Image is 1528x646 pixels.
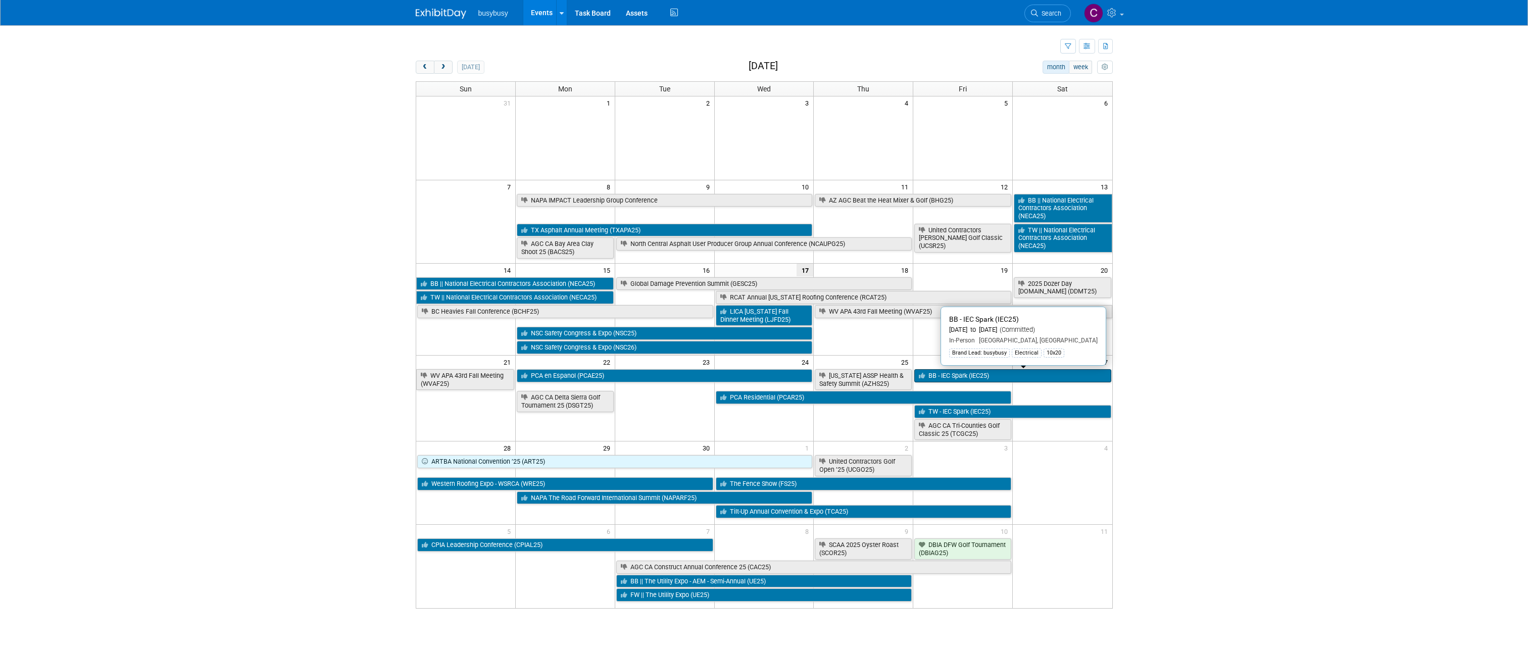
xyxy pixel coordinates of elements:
span: 2 [904,441,913,454]
a: NSC Safety Congress & Expo (NSC25) [517,327,813,340]
span: 11 [1100,525,1112,537]
span: 12 [1000,180,1012,193]
a: Search [1024,5,1071,22]
a: RCAT Annual [US_STATE] Roofing Conference (RCAT25) [716,291,1012,304]
span: 1 [804,441,813,454]
span: 14 [503,264,515,276]
span: 23 [702,356,714,368]
button: week [1069,61,1092,74]
a: [US_STATE] ASSP Health & Safety Summit (AZHS25) [815,369,912,390]
a: United Contractors Golf Open ’25 (UCGO25) [815,455,912,476]
span: 19 [1000,264,1012,276]
span: 6 [1103,96,1112,109]
button: prev [416,61,434,74]
a: NSC Safety Congress & Expo (NSC26) [517,341,813,354]
a: AGC CA Construct Annual Conference 25 (CAC25) [616,561,1011,574]
a: TW || National Electrical Contractors Association (NECA25) [416,291,614,304]
span: 4 [904,96,913,109]
a: BC Heavies Fall Conference (BCHF25) [417,305,713,318]
a: BB || National Electrical Contractors Association (NECA25) [416,277,614,290]
span: Wed [757,85,771,93]
span: 30 [702,441,714,454]
span: 1 [606,96,615,109]
a: TW - IEC Spark (IEC25) [914,405,1111,418]
span: (Committed) [997,326,1035,333]
span: BB - IEC Spark (IEC25) [949,315,1019,323]
a: WV APA 43rd Fall Meeting (WVAF25) [815,305,1112,318]
span: 9 [705,180,714,193]
span: 22 [602,356,615,368]
span: 31 [503,96,515,109]
a: AGC CA Delta Sierra Golf Tournament 25 (DSGT25) [517,391,614,412]
span: In-Person [949,337,975,344]
span: busybusy [478,9,508,17]
span: 24 [801,356,813,368]
a: North Central Asphalt User Producer Group Annual Conference (NCAUPG25) [616,237,912,251]
span: 7 [506,180,515,193]
a: TW || National Electrical Contractors Association (NECA25) [1014,224,1112,253]
span: 6 [606,525,615,537]
span: 11 [900,180,913,193]
a: PCA Residential (PCAR25) [716,391,1012,404]
span: Mon [558,85,572,93]
a: DBIA DFW Golf Tournament (DBIAG25) [914,538,1011,559]
a: NAPA IMPACT Leadership Group Conference [517,194,813,207]
span: 4 [1103,441,1112,454]
span: 10 [801,180,813,193]
span: [GEOGRAPHIC_DATA], [GEOGRAPHIC_DATA] [975,337,1098,344]
span: Sun [460,85,472,93]
a: SCAA 2025 Oyster Roast (SCOR25) [815,538,912,559]
a: FW || The Utility Expo (UE25) [616,588,912,602]
span: Thu [857,85,869,93]
a: WV APA 43rd Fall Meeting (WVAF25) [416,369,514,390]
span: 9 [904,525,913,537]
span: 28 [503,441,515,454]
a: Global Damage Prevention Summit (GESC25) [616,277,912,290]
span: 3 [804,96,813,109]
span: Fri [959,85,967,93]
a: AGC CA Tri-Counties Golf Classic 25 (TCGC25) [914,419,1011,440]
span: 7 [705,525,714,537]
a: NAPA The Road Forward International Summit (NAPARF25) [517,491,813,505]
a: 2025 Dozer Day [DOMAIN_NAME] (DDMT25) [1014,277,1111,298]
a: TX Asphalt Annual Meeting (TXAPA25) [517,224,813,237]
i: Personalize Calendar [1102,64,1108,71]
img: Collin Larson [1084,4,1103,23]
span: 10 [1000,525,1012,537]
span: 29 [602,441,615,454]
a: Tilt-Up Annual Convention & Expo (TCA25) [716,505,1012,518]
div: Electrical [1012,349,1042,358]
a: LICA [US_STATE] Fall Dinner Meeting (LJFD25) [716,305,813,326]
a: AGC CA Bay Area Clay Shoot 25 (BACS25) [517,237,614,258]
span: Tue [659,85,670,93]
span: 8 [606,180,615,193]
span: 2 [705,96,714,109]
span: 5 [506,525,515,537]
button: next [434,61,453,74]
div: [DATE] to [DATE] [949,326,1098,334]
button: [DATE] [457,61,484,74]
span: 25 [900,356,913,368]
a: United Contractors [PERSON_NAME] Golf Classic (UCSR25) [914,224,1011,253]
a: BB || National Electrical Contractors Association (NECA25) [1014,194,1112,223]
span: 16 [702,264,714,276]
div: Brand Lead: busybusy [949,349,1010,358]
span: 8 [804,525,813,537]
span: 18 [900,264,913,276]
h2: [DATE] [749,61,778,72]
span: 20 [1100,264,1112,276]
img: ExhibitDay [416,9,466,19]
a: CPIA Leadership Conference (CPIAL25) [417,538,713,552]
a: ARTBA National Convention ’25 (ART25) [417,455,813,468]
span: 13 [1100,180,1112,193]
a: The Fence Show (FS25) [716,477,1012,490]
a: AZ AGC Beat the Heat Mixer & Golf (BHG25) [815,194,1011,207]
span: Sat [1057,85,1068,93]
span: 17 [797,264,813,276]
span: 5 [1003,96,1012,109]
button: myCustomButton [1097,61,1112,74]
button: month [1043,61,1069,74]
span: 3 [1003,441,1012,454]
a: BB || The Utility Expo - AEM - Semi-Annual (UE25) [616,575,912,588]
a: Western Roofing Expo - WSRCA (WRE25) [417,477,713,490]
